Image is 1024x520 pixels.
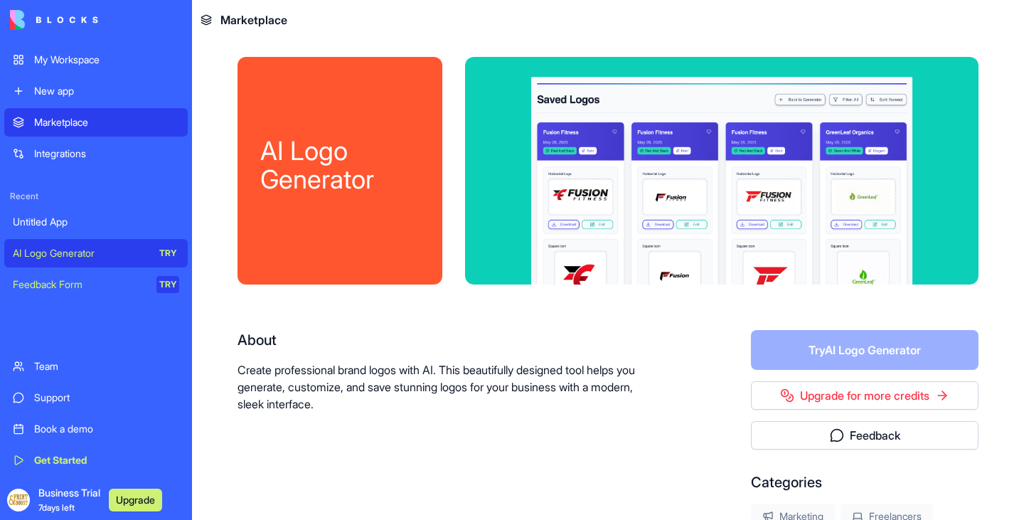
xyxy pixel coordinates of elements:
[34,147,179,161] div: Integrations
[4,415,188,443] a: Book a demo
[751,421,978,450] button: Feedback
[220,11,287,28] span: Marketplace
[34,422,179,436] div: Book a demo
[13,246,146,260] div: AI Logo Generator
[4,270,188,299] a: Feedback FormTRY
[38,502,75,513] span: 7 days left
[34,53,179,67] div: My Workspace
[38,486,100,514] span: Business Trial
[34,84,179,98] div: New app
[13,277,146,292] div: Feedback Form
[156,276,179,293] div: TRY
[260,137,420,193] div: AI Logo Generator
[4,191,188,202] span: Recent
[34,391,179,405] div: Support
[4,352,188,381] a: Team
[4,139,188,168] a: Integrations
[13,215,179,229] div: Untitled App
[34,115,179,129] div: Marketplace
[10,10,98,30] img: logo
[751,472,978,492] div: Categories
[4,239,188,267] a: AI Logo GeneratorTRY
[4,77,188,105] a: New app
[4,383,188,412] a: Support
[238,330,660,350] div: About
[751,381,978,410] a: Upgrade for more credits
[4,446,188,474] a: Get Started
[4,108,188,137] a: Marketplace
[34,453,179,467] div: Get Started
[238,361,660,413] p: Create professional brand logos with AI. This beautifully designed tool helps you generate, custo...
[156,245,179,262] div: TRY
[4,46,188,74] a: My Workspace
[7,489,30,511] img: ACg8ocIBpOFMWzDhW66QZLD2G69yZKFBqRPCWAvQNBLPZ3KX4zyCeFo=s96-c
[109,489,162,511] button: Upgrade
[4,208,188,236] a: Untitled App
[34,359,179,373] div: Team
